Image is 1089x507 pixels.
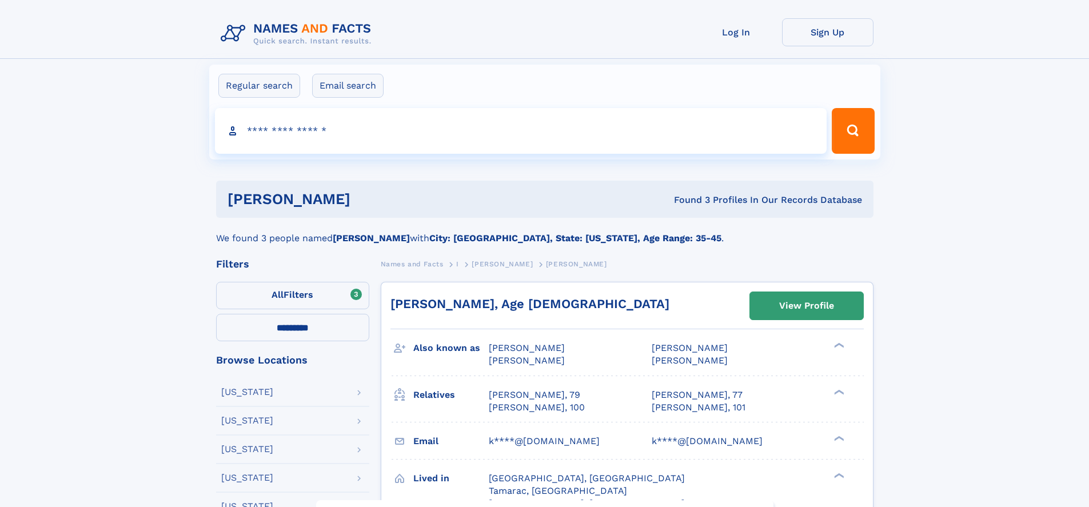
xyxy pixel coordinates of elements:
[333,233,410,243] b: [PERSON_NAME]
[216,355,369,365] div: Browse Locations
[489,355,565,366] span: [PERSON_NAME]
[750,292,863,320] a: View Profile
[512,194,862,206] div: Found 3 Profiles In Our Records Database
[456,260,459,268] span: I
[413,338,489,358] h3: Also known as
[221,416,273,425] div: [US_STATE]
[546,260,607,268] span: [PERSON_NAME]
[216,282,369,309] label: Filters
[831,434,845,442] div: ❯
[652,355,728,366] span: [PERSON_NAME]
[390,297,669,311] a: [PERSON_NAME], Age [DEMOGRAPHIC_DATA]
[489,401,585,414] a: [PERSON_NAME], 100
[782,18,873,46] a: Sign Up
[221,473,273,482] div: [US_STATE]
[831,342,845,349] div: ❯
[228,192,512,206] h1: [PERSON_NAME]
[218,74,300,98] label: Regular search
[779,293,834,319] div: View Profile
[216,259,369,269] div: Filters
[472,257,533,271] a: [PERSON_NAME]
[652,401,745,414] a: [PERSON_NAME], 101
[221,388,273,397] div: [US_STATE]
[216,218,873,245] div: We found 3 people named with .
[312,74,384,98] label: Email search
[832,108,874,154] button: Search Button
[489,485,627,496] span: Tamarac, [GEOGRAPHIC_DATA]
[413,432,489,451] h3: Email
[652,389,743,401] a: [PERSON_NAME], 77
[456,257,459,271] a: I
[272,289,284,300] span: All
[381,257,444,271] a: Names and Facts
[831,388,845,396] div: ❯
[652,342,728,353] span: [PERSON_NAME]
[472,260,533,268] span: [PERSON_NAME]
[216,18,381,49] img: Logo Names and Facts
[221,445,273,454] div: [US_STATE]
[489,473,685,484] span: [GEOGRAPHIC_DATA], [GEOGRAPHIC_DATA]
[831,472,845,479] div: ❯
[489,389,580,401] a: [PERSON_NAME], 79
[489,342,565,353] span: [PERSON_NAME]
[413,469,489,488] h3: Lived in
[215,108,827,154] input: search input
[691,18,782,46] a: Log In
[413,385,489,405] h3: Relatives
[429,233,721,243] b: City: [GEOGRAPHIC_DATA], State: [US_STATE], Age Range: 35-45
